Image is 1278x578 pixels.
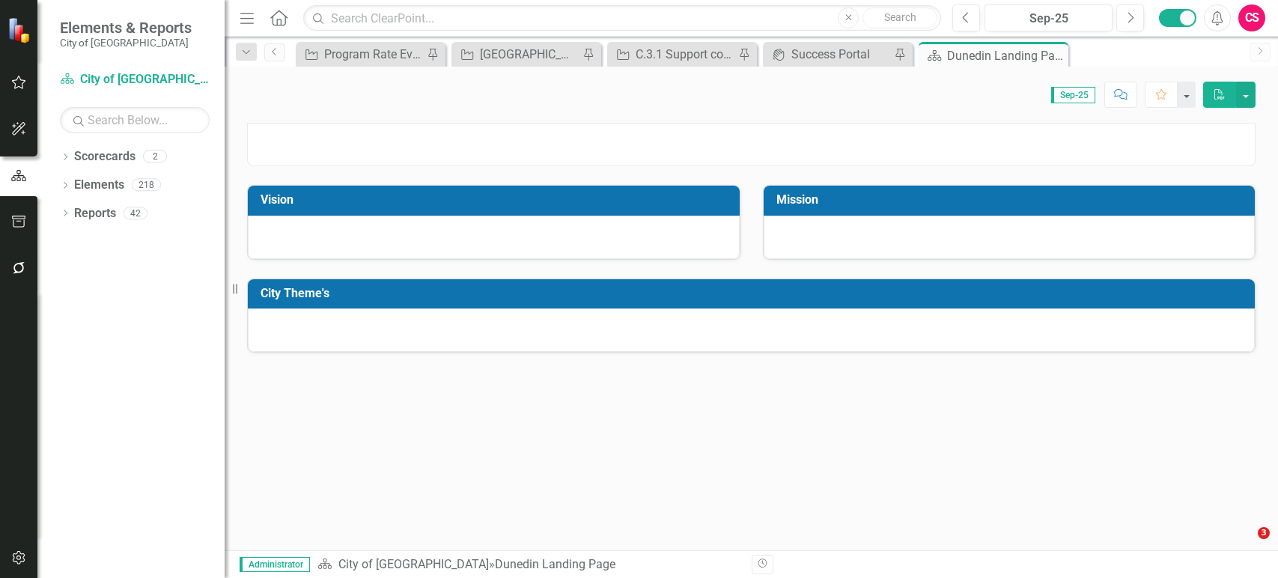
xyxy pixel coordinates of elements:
[74,177,124,194] a: Elements
[299,45,423,64] a: Program Rate Evalutation & Improvement of Services (Solid Waste & Recycling)
[776,193,1248,207] h3: Mission
[338,557,489,571] a: City of [GEOGRAPHIC_DATA]
[1051,87,1095,103] span: Sep-25
[143,150,167,163] div: 2
[74,205,116,222] a: Reports
[791,45,890,64] div: Success Portal
[60,19,192,37] span: Elements & Reports
[317,556,740,574] div: »
[74,148,136,165] a: Scorecards
[60,71,210,88] a: City of [GEOGRAPHIC_DATA]
[240,557,310,572] span: Administrator
[60,107,210,133] input: Search Below...
[1227,527,1263,563] iframe: Intercom live chat
[480,45,579,64] div: [GEOGRAPHIC_DATA] Water Main Replacement - Phase 2
[495,557,615,571] div: Dunedin Landing Page
[611,45,734,64] a: C.3.1 Support community programs that enhance the city’s Scottish cultural heritage
[985,4,1113,31] button: Sep-25
[1258,527,1270,539] span: 3
[767,45,890,64] a: Success Portal
[261,193,732,207] h3: Vision
[303,5,941,31] input: Search ClearPoint...
[7,16,34,43] img: ClearPoint Strategy
[862,7,937,28] button: Search
[884,11,916,23] span: Search
[990,10,1107,28] div: Sep-25
[124,207,147,219] div: 42
[455,45,579,64] a: [GEOGRAPHIC_DATA] Water Main Replacement - Phase 2
[60,37,192,49] small: City of [GEOGRAPHIC_DATA]
[261,287,1247,300] h3: City Theme's
[636,45,734,64] div: C.3.1 Support community programs that enhance the city’s Scottish cultural heritage
[324,45,423,64] div: Program Rate Evalutation & Improvement of Services (Solid Waste & Recycling)
[132,179,161,192] div: 218
[947,46,1065,65] div: Dunedin Landing Page
[1238,4,1265,31] button: CS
